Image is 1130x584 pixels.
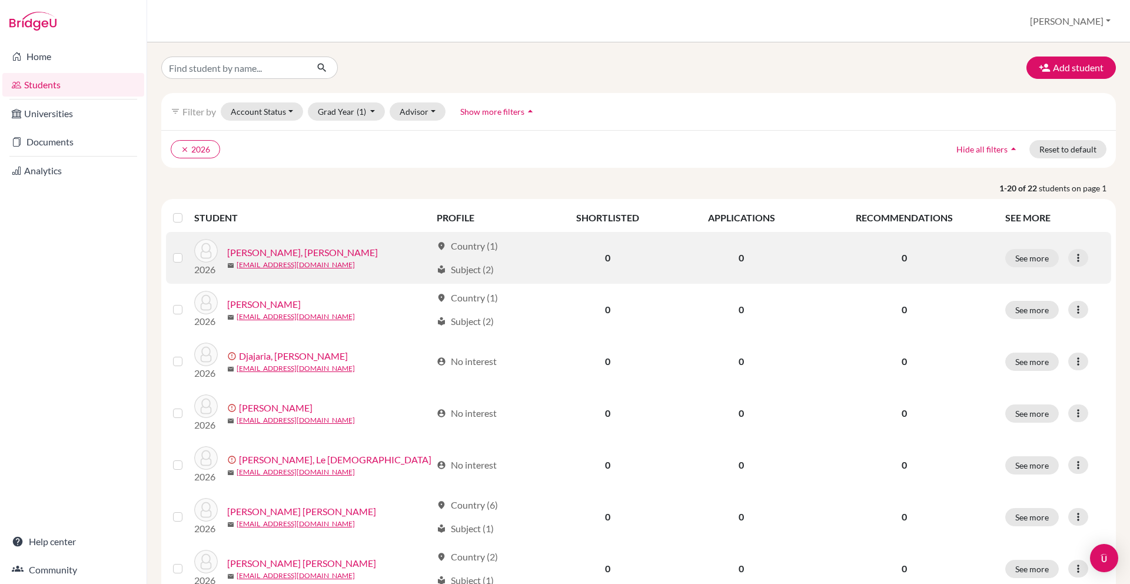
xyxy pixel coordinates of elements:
button: Show more filtersarrow_drop_up [450,102,546,121]
img: Lalas, Le Dio [194,446,218,470]
span: mail [227,314,234,321]
div: Country (2) [437,550,498,564]
a: Documents [2,130,144,154]
img: Lau, Janice Vivien [194,498,218,522]
span: local_library [437,317,446,326]
a: [PERSON_NAME] [PERSON_NAME] [227,505,376,519]
p: 2026 [194,522,218,536]
i: filter_list [171,107,180,116]
button: Grad Year(1) [308,102,385,121]
i: arrow_drop_up [524,105,536,117]
img: Bridge-U [9,12,56,31]
button: See more [1005,301,1059,319]
a: [PERSON_NAME] [239,401,313,415]
i: arrow_drop_up [1008,143,1019,155]
span: account_circle [437,460,446,470]
button: [PERSON_NAME] [1025,10,1116,32]
div: Subject (1) [437,522,494,536]
span: mail [227,521,234,528]
div: No interest [437,354,497,369]
img: Djajaria, Christopher Kent [194,343,218,366]
button: See more [1005,404,1059,423]
strong: 1-20 of 22 [999,182,1039,194]
span: location_on [437,500,446,510]
p: 0 [817,406,991,420]
a: [EMAIL_ADDRESS][DOMAIN_NAME] [237,311,355,322]
p: 0 [817,354,991,369]
p: 0 [817,458,991,472]
td: 0 [673,491,810,543]
button: See more [1005,508,1059,526]
span: error_outline [227,351,239,361]
td: 0 [543,336,673,387]
span: account_circle [437,409,446,418]
th: APPLICATIONS [673,204,810,232]
i: clear [181,145,189,154]
img: Jung, Jeongwon [194,394,218,418]
span: mail [227,573,234,580]
button: clear2026 [171,140,220,158]
a: [EMAIL_ADDRESS][DOMAIN_NAME] [237,415,355,426]
td: 0 [673,336,810,387]
th: SHORTLISTED [543,204,673,232]
a: [PERSON_NAME] [PERSON_NAME] [227,556,376,570]
a: Community [2,558,144,582]
span: location_on [437,241,446,251]
img: Dirga, Jacob [194,291,218,314]
td: 0 [673,232,810,284]
p: 2026 [194,418,218,432]
button: See more [1005,456,1059,474]
span: location_on [437,552,446,562]
td: 0 [543,232,673,284]
div: Country (1) [437,239,498,253]
p: 2026 [194,366,218,380]
div: Open Intercom Messenger [1090,544,1118,572]
span: mail [227,366,234,373]
button: See more [1005,353,1059,371]
span: Hide all filters [956,144,1008,154]
td: 0 [543,491,673,543]
p: 2026 [194,470,218,484]
button: Reset to default [1029,140,1106,158]
p: 0 [817,510,991,524]
a: [EMAIL_ADDRESS][DOMAIN_NAME] [237,467,355,477]
td: 0 [673,439,810,491]
span: local_library [437,265,446,274]
a: [EMAIL_ADDRESS][DOMAIN_NAME] [237,570,355,581]
a: Djajaria, [PERSON_NAME] [239,349,348,363]
a: [PERSON_NAME], [PERSON_NAME] [227,245,378,260]
th: RECOMMENDATIONS [810,204,998,232]
a: [EMAIL_ADDRESS][DOMAIN_NAME] [237,260,355,270]
a: Help center [2,530,144,553]
button: See more [1005,249,1059,267]
td: 0 [543,387,673,439]
a: [EMAIL_ADDRESS][DOMAIN_NAME] [237,519,355,529]
span: account_circle [437,357,446,366]
img: Coelho, Julia Machuca [194,239,218,263]
td: 0 [673,387,810,439]
td: 0 [673,284,810,336]
a: Universities [2,102,144,125]
p: 2026 [194,263,218,277]
span: students on page 1 [1039,182,1116,194]
div: No interest [437,458,497,472]
td: 0 [543,439,673,491]
button: Account Status [221,102,303,121]
a: Students [2,73,144,97]
a: [PERSON_NAME] [227,297,301,311]
button: Hide all filtersarrow_drop_up [946,140,1029,158]
th: STUDENT [194,204,430,232]
p: 0 [817,562,991,576]
p: 0 [817,303,991,317]
span: local_library [437,524,446,533]
span: Filter by [182,106,216,117]
button: See more [1005,560,1059,578]
a: Home [2,45,144,68]
input: Find student by name... [161,57,307,79]
td: 0 [543,284,673,336]
div: Subject (2) [437,263,494,277]
img: Lau, Nicole Vimala [194,550,218,573]
span: location_on [437,293,446,303]
span: Show more filters [460,107,524,117]
span: (1) [357,107,366,117]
